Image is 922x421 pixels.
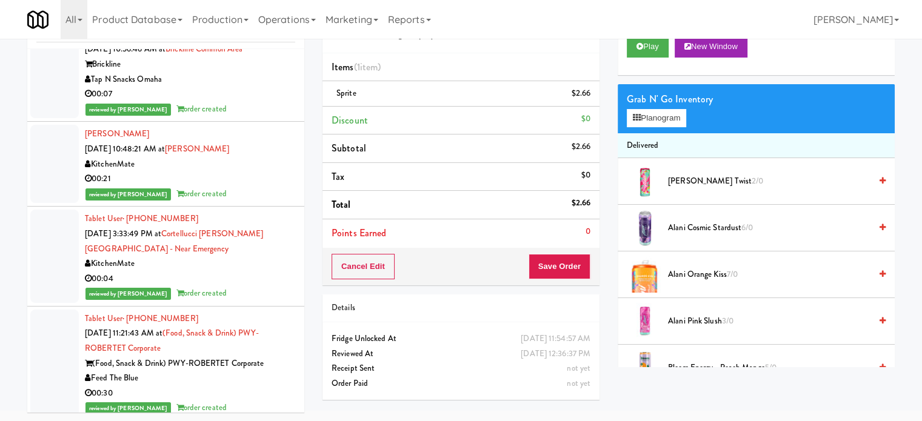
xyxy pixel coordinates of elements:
span: Points Earned [332,226,386,240]
div: KitchenMate [85,157,295,172]
a: [PERSON_NAME] [85,128,149,139]
span: order created [176,402,227,413]
div: Receipt Sent [332,361,590,376]
span: reviewed by [PERSON_NAME] [85,402,171,414]
span: · [PHONE_NUMBER] [122,213,198,224]
span: Tax [332,170,344,184]
span: reviewed by [PERSON_NAME] [85,188,171,201]
span: · [PHONE_NUMBER] [122,313,198,324]
span: (1 ) [354,60,381,74]
span: [DATE] 11:21:43 AM at [85,327,162,339]
div: [PERSON_NAME] Twist2/0 [663,174,886,189]
span: reviewed by [PERSON_NAME] [85,104,171,116]
span: order created [176,103,227,114]
img: Micromart [27,9,48,30]
span: [DATE] 10:56:46 AM at [85,43,165,55]
span: [DATE] 10:48:21 AM at [85,143,165,154]
span: order created [176,287,227,299]
div: $2.66 [572,139,591,154]
button: Play [627,36,669,58]
div: Bloom Energy - Peach Mango5/0 [663,360,886,376]
div: KitchenMate [85,256,295,271]
div: $2.66 [572,196,591,211]
button: New Window [675,36,747,58]
span: 2/0 [752,175,763,187]
span: reviewed by [PERSON_NAME] [85,288,171,300]
span: Subtotal [332,141,366,155]
ng-pluralize: item [360,60,378,74]
li: Tablet User· [PHONE_NUMBER][DATE] 11:21:43 AM at(Food, Snack & Drink) PWY-ROBERTET Corporate(Food... [27,307,304,421]
li: Tablet User· [PHONE_NUMBER][DATE] 3:33:49 PM atCortellucci [PERSON_NAME][GEOGRAPHIC_DATA] - near ... [27,207,304,307]
div: 00:30 [85,386,295,401]
a: (Food, Snack & Drink) PWY-ROBERTET Corporate [85,327,259,354]
div: Details [332,300,590,316]
div: Brickline [85,57,295,72]
span: Alani Cosmic Stardust [668,220,870,236]
div: Tap N Snacks Omaha [85,72,295,87]
div: Order Paid [332,376,590,391]
span: Discount [332,113,368,127]
li: Tablet User· [PHONE_NUMBER][DATE] 10:56:46 AM atBrickline common areaBricklineTap N Snacks Omaha0... [27,22,304,122]
div: $2.66 [572,86,591,101]
div: $0 [581,168,590,183]
div: Alani Orange Kiss7/0 [663,267,886,282]
button: Save Order [529,254,590,279]
a: Cortellucci [PERSON_NAME][GEOGRAPHIC_DATA] - near Emergency [85,228,264,254]
span: 5/0 [765,362,777,373]
span: 6/0 [741,222,753,233]
div: 00:07 [85,87,295,102]
span: [DATE] 3:33:49 PM at [85,228,161,239]
span: Alani Orange Kiss [668,267,870,282]
span: [PERSON_NAME] Twist [668,174,870,189]
span: 7/0 [727,268,738,280]
div: Reviewed At [332,346,590,362]
span: Items [332,60,381,74]
div: Grab N' Go Inventory [627,90,886,108]
a: Tablet User· [PHONE_NUMBER] [85,213,198,224]
div: 0 [586,224,590,239]
div: 00:21 [85,171,295,187]
div: (Food, Snack & Drink) PWY-ROBERTET Corporate [85,356,295,371]
span: Alani Pink Slush [668,314,870,329]
div: Alani Pink Slush3/0 [663,314,886,329]
a: Brickline common area [165,43,242,55]
button: Planogram [627,109,686,127]
div: $0 [581,111,590,127]
span: Bloom Energy - Peach Mango [668,360,870,376]
div: 00:04 [85,271,295,287]
div: [DATE] 11:54:57 AM [521,331,590,346]
span: not yet [567,377,590,389]
div: Fridge Unlocked At [332,331,590,346]
li: [PERSON_NAME][DATE] 10:48:21 AM at[PERSON_NAME]KitchenMate00:21reviewed by [PERSON_NAME]order cre... [27,122,304,207]
span: order created [176,188,227,199]
span: Total [332,197,351,211]
div: Feed The Blue [85,371,295,386]
div: Alani Cosmic Stardust6/0 [663,220,886,236]
span: 3/0 [722,315,733,327]
span: not yet [567,362,590,374]
a: Tablet User· [PHONE_NUMBER] [85,313,198,324]
div: [DATE] 12:36:37 PM [521,346,590,362]
li: Delivered [618,133,895,159]
h5: On Demand Vending Company [332,30,590,39]
a: [PERSON_NAME] [165,143,229,154]
span: Sprite [336,87,356,99]
button: Cancel Edit [332,254,395,279]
